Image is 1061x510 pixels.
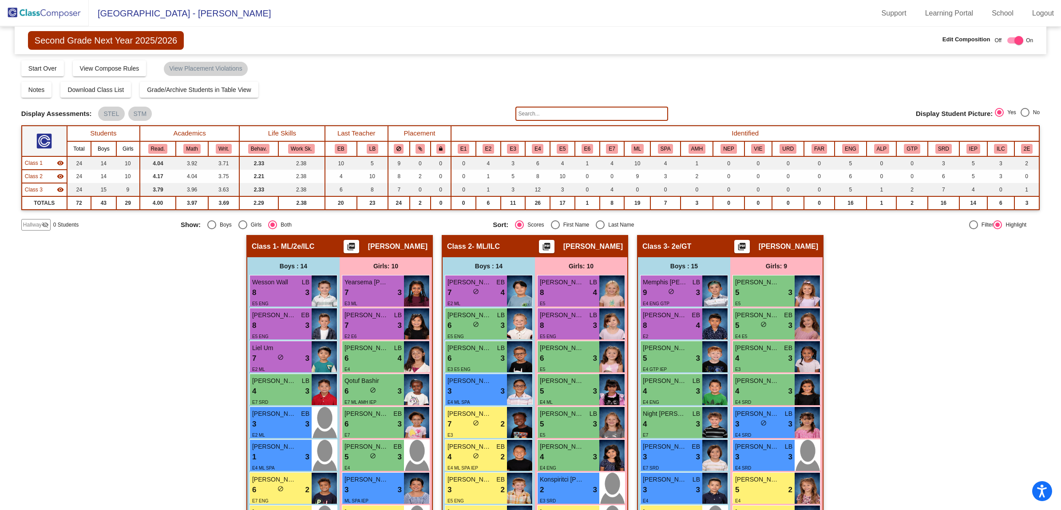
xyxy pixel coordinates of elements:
[431,170,451,183] td: 0
[1029,108,1040,116] div: No
[713,170,744,183] td: 0
[606,144,618,154] button: E7
[252,242,277,251] span: Class 1
[736,242,747,255] mat-icon: picture_as_pdf
[734,240,750,253] button: Print Students Details
[744,141,772,156] th: Home Language - Vietnamese
[340,257,432,275] div: Girls: 10
[524,221,544,229] div: Scores
[476,183,501,196] td: 1
[835,183,867,196] td: 5
[835,156,867,170] td: 5
[325,170,357,183] td: 4
[600,170,625,183] td: 0
[624,183,650,196] td: 0
[631,144,644,154] button: ML
[252,287,256,299] span: 8
[668,288,674,295] span: do_not_disturb_alt
[987,170,1015,183] td: 3
[994,36,1002,44] span: Off
[987,156,1015,170] td: 3
[208,170,239,183] td: 3.75
[216,221,232,229] div: Boys
[935,144,952,154] button: SRD
[904,144,920,154] button: GTP
[560,221,590,229] div: First Name
[473,288,479,295] span: do_not_disturb_alt
[575,196,600,210] td: 1
[325,196,357,210] td: 20
[140,82,258,98] button: Grade/Archive Students in Table View
[624,196,650,210] td: 19
[277,221,292,229] div: Both
[1004,108,1016,116] div: Yes
[176,196,208,210] td: 3.97
[57,173,64,180] mat-icon: visibility
[1014,196,1039,210] td: 3
[667,242,691,251] span: - 2e/GT
[388,141,410,156] th: Keep away students
[388,183,410,196] td: 7
[804,156,834,170] td: 0
[410,196,431,210] td: 2
[278,170,325,183] td: 2.38
[116,183,140,196] td: 9
[248,144,269,154] button: Behav.
[496,278,505,287] span: EB
[624,156,650,170] td: 10
[447,301,460,306] span: E2 ML
[896,196,927,210] td: 2
[431,156,451,170] td: 0
[987,141,1015,156] th: ILC
[550,141,575,156] th: White
[148,144,168,154] button: Read.
[398,287,402,299] span: 3
[346,242,356,255] mat-icon: picture_as_pdf
[928,183,959,196] td: 7
[67,170,91,183] td: 24
[183,144,200,154] button: Math
[550,183,575,196] td: 3
[302,278,309,287] span: LB
[476,196,501,210] td: 6
[443,257,535,275] div: Boys : 14
[525,170,550,183] td: 8
[116,170,140,183] td: 10
[681,170,713,183] td: 2
[730,257,823,275] div: Girls: 9
[67,86,124,93] span: Download Class List
[476,170,501,183] td: 1
[239,196,278,210] td: 2.29
[550,156,575,170] td: 4
[867,196,896,210] td: 1
[140,196,176,210] td: 4.00
[472,242,500,251] span: - ML/ILC
[410,156,431,170] td: 0
[994,144,1007,154] button: ILC
[325,126,388,141] th: Last Teacher
[247,221,262,229] div: Girls
[835,196,867,210] td: 16
[582,144,593,154] button: E6
[874,144,889,154] button: ALP
[650,183,681,196] td: 0
[431,141,451,156] th: Keep with teacher
[447,287,451,299] span: 7
[959,196,987,210] td: 14
[1025,6,1061,20] a: Logout
[239,183,278,196] td: 2.33
[181,221,201,229] span: Show:
[744,196,772,210] td: 0
[431,183,451,196] td: 0
[525,156,550,170] td: 6
[916,110,993,118] span: Display Student Picture:
[643,278,687,287] span: Memphis [PERSON_NAME]
[624,170,650,183] td: 9
[985,6,1021,20] a: School
[91,141,116,156] th: Boys
[867,141,896,156] th: Gifted and Talented (Identified- ALP)
[325,141,357,156] th: Erica Barillari
[918,6,981,20] a: Learning Portal
[772,170,804,183] td: 0
[42,221,49,228] mat-icon: visibility_off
